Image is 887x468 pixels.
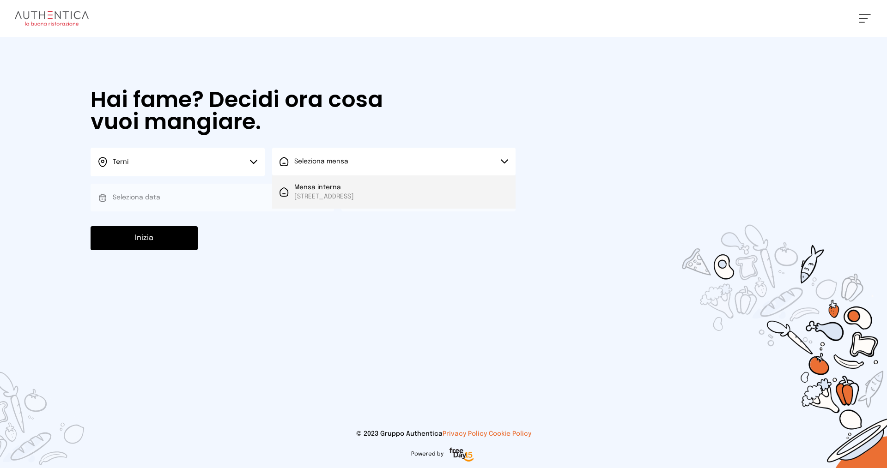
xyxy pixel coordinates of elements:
a: Cookie Policy [489,431,531,437]
span: Powered by [411,450,443,458]
button: Inizia [91,226,198,250]
span: [STREET_ADDRESS] [294,192,354,201]
button: Seleziona mensa [272,148,516,175]
img: logo-freeday.3e08031.png [447,446,476,464]
span: Seleziona mensa [294,158,348,165]
button: Seleziona data [91,184,334,211]
a: Privacy Policy [443,431,487,437]
span: Seleziona data [113,194,160,201]
span: Mensa interna [294,183,354,192]
p: © 2023 Gruppo Authentica [15,429,872,438]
